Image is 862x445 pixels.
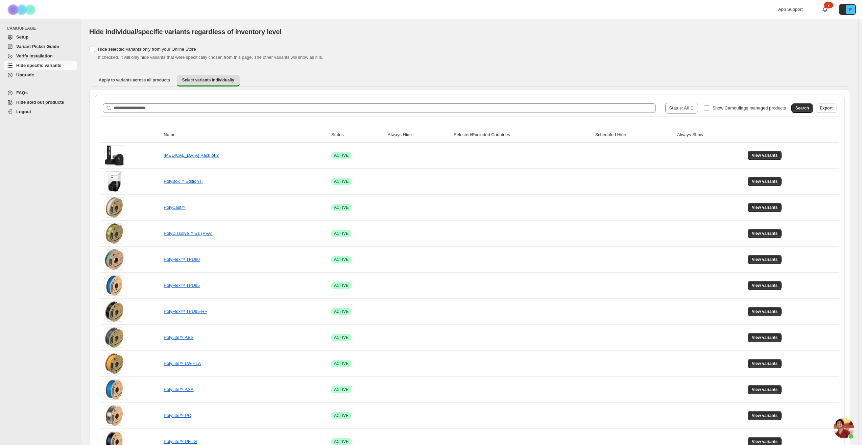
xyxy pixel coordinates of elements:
button: Select variants individually [177,75,240,86]
a: Setup [4,32,77,42]
span: View variants [752,335,778,340]
span: Hide selected variants only from your Online Store [98,47,196,52]
button: Export [816,103,837,113]
span: ACTIVE [334,361,349,366]
img: PolyLite™ PC [104,405,124,426]
a: Hide sold out products [4,98,77,107]
span: ACTIVE [334,179,349,184]
img: PolyLite™ ABS [104,327,124,348]
span: ACTIVE [334,153,349,158]
span: View variants [752,257,778,262]
span: Setup [16,34,28,40]
a: PolyLite™ ABS [164,335,193,340]
text: P [849,7,852,11]
button: View variants [748,229,782,238]
span: App Support [778,7,803,12]
span: View variants [752,283,778,288]
span: Select variants individually [182,77,234,83]
a: PolyLite™ PC [164,413,191,418]
span: View variants [752,205,778,210]
a: PolyDissolve™ S1 (PVA) [164,231,212,236]
span: View variants [752,231,778,236]
a: 2 [821,6,828,13]
img: PolyLite™ ASA [104,379,124,400]
span: Hide individual/specific variants regardless of inventory level [89,28,282,35]
a: PolyLite™ PETG [164,439,197,444]
span: CAMOUFLAGE [7,26,78,31]
span: ACTIVE [334,439,349,444]
div: 2 [824,2,833,8]
button: View variants [748,385,782,394]
th: Name [162,127,329,143]
button: View variants [748,151,782,160]
span: Upgrade [16,72,34,77]
button: Apply to variants across all products [93,75,175,85]
span: ACTIVE [334,231,349,236]
a: PolyCast™ [164,205,186,210]
img: PolyCast™ [104,197,124,218]
span: Export [820,105,833,111]
span: Logout [16,109,31,114]
a: PolyBox™ Edition II [164,179,202,184]
span: Show Camouflage managed products [712,105,786,110]
span: Variant Picker Guide [16,44,59,49]
span: ACTIVE [334,205,349,210]
button: View variants [748,177,782,186]
img: PolyDissolve™ S1 (PVA) [104,223,124,244]
span: View variants [752,439,778,444]
span: Verify Installation [16,53,53,58]
span: ACTIVE [334,387,349,392]
button: View variants [748,255,782,264]
span: View variants [752,179,778,184]
a: Variant Picker Guide [4,42,77,51]
button: Avatar with initials P [839,4,856,15]
a: Upgrade [4,70,77,80]
span: View variants [752,153,778,158]
span: ACTIVE [334,309,349,314]
button: View variants [748,333,782,342]
span: ACTIVE [334,283,349,288]
span: ACTIVE [334,335,349,340]
span: Hide sold out products [16,100,64,105]
span: View variants [752,387,778,392]
button: View variants [748,307,782,316]
img: Camouflage [5,0,39,19]
th: Always Show [675,127,746,143]
span: View variants [752,309,778,314]
th: Status [329,127,386,143]
span: ACTIVE [334,413,349,418]
img: PolyLite™ LW-PLA [104,353,124,374]
span: Avatar with initials P [846,5,855,14]
span: Apply to variants across all products [99,77,170,83]
img: Nebulizer Pack of 2 [105,145,123,166]
th: Always Hide [386,127,452,143]
button: Search [791,103,813,113]
button: View variants [748,203,782,212]
a: PolyFlex™ TPU90 [164,257,200,262]
span: View variants [752,361,778,366]
img: PolyFlex™ TPU95-HF [104,301,124,322]
img: PolyFlex™ TPU90 [104,249,124,270]
span: Hide specific variants [16,63,62,68]
span: Search [795,105,809,111]
span: View variants [752,413,778,418]
img: PolyFlex™ TPU95 [104,275,124,296]
a: Verify Installation [4,51,77,61]
a: Open chat [834,418,854,438]
a: PolyLite™ ASA [164,387,193,392]
th: Scheduled Hide [593,127,675,143]
button: View variants [748,281,782,290]
button: View variants [748,359,782,368]
span: ACTIVE [334,257,349,262]
span: FAQs [16,90,28,95]
th: Selected/Excluded Countries [452,127,593,143]
button: View variants [748,411,782,420]
a: Logout [4,107,77,117]
span: If checked, it will only hide variants that were specifically chosen from this page. The other va... [98,55,323,60]
a: Hide specific variants [4,61,77,70]
a: FAQs [4,88,77,98]
a: PolyFlex™ TPU95-HF [164,309,207,314]
a: PolyFlex™ TPU95 [164,283,200,288]
a: [MEDICAL_DATA] Pack of 2 [164,153,219,158]
a: PolyLite™ LW-PLA [164,361,201,366]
